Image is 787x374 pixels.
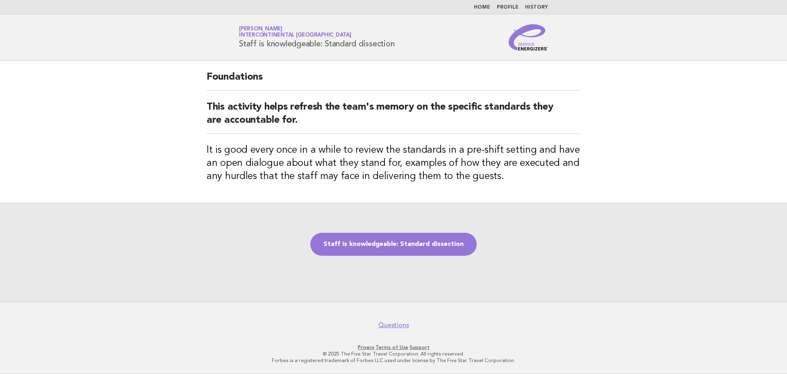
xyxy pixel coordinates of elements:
[409,344,430,350] a: Support
[378,321,409,329] a: Questions
[207,101,580,134] h2: This activity helps refresh the team's memory on the specific standards they are accountable for.
[525,5,548,10] a: History
[239,26,351,38] a: [PERSON_NAME]InterContinental [GEOGRAPHIC_DATA]
[239,33,351,38] span: InterContinental [GEOGRAPHIC_DATA]
[474,5,490,10] a: Home
[509,24,548,50] img: Service Energizers
[207,71,580,91] h2: Foundations
[375,344,408,350] a: Terms of Use
[239,27,394,48] h1: Staff is knowledgeable: Standard dissection
[143,344,644,351] p: · ·
[207,144,580,183] h3: It is good every once in a while to review the standards in a pre-shift setting and have an open ...
[143,351,644,357] p: © 2025 The Five Star Travel Corporation. All rights reserved.
[143,357,644,364] p: Forbes is a registered trademark of Forbes LLC used under license by The Five Star Travel Corpora...
[358,344,374,350] a: Privacy
[497,5,519,10] a: Profile
[310,233,477,256] a: Staff is knowledgeable: Standard dissection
